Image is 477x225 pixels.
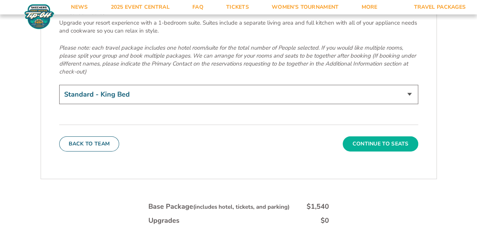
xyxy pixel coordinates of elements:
div: $1,540 [307,202,329,211]
p: Upgrade your resort experience with a 1-bedroom suite. Suites include a separate living area and ... [59,19,418,35]
img: Fort Myers Tip-Off [23,4,56,30]
div: Base Package [148,202,290,211]
button: Back To Team [59,136,120,152]
small: (includes hotel, tickets, and parking) [193,203,290,211]
button: Continue To Seats [343,136,418,152]
em: Please note: each travel package includes one hotel room/suite for the total number of People sel... [59,44,416,75]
